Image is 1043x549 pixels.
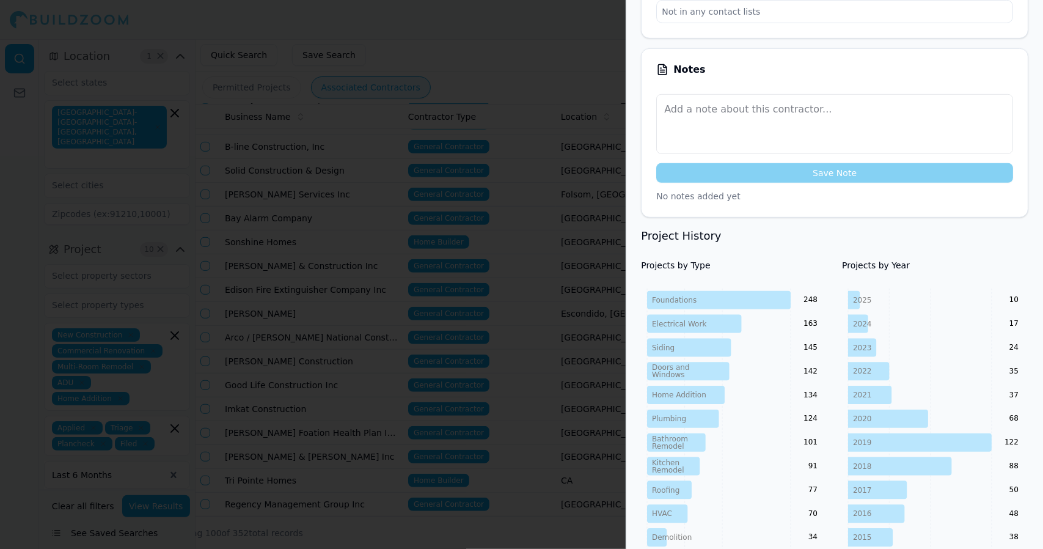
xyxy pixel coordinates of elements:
tspan: Remodel [652,466,684,474]
text: 34 [808,533,818,542]
tspan: 2020 [853,415,872,423]
text: 142 [803,367,818,375]
text: 163 [803,319,818,328]
text: 70 [808,509,818,518]
text: 10 [1009,296,1019,304]
h3: Project History [641,227,1028,245]
tspan: 2023 [853,344,872,352]
tspan: 2021 [853,391,872,400]
tspan: 2016 [853,510,872,518]
tspan: 2018 [853,462,872,471]
tspan: 2022 [853,367,872,376]
tspan: HVAC [652,510,672,518]
text: 134 [803,391,818,399]
text: 50 [1009,485,1019,494]
p: Not in any contact lists [657,1,1012,23]
tspan: Doors and [652,364,690,372]
text: 145 [803,343,818,352]
text: 122 [1005,438,1019,446]
h4: Projects by Type [641,259,827,271]
text: 37 [1009,391,1019,399]
h4: Projects by Year [842,259,1028,271]
tspan: Windows [652,371,685,380]
tspan: Kitchen [652,459,679,467]
text: 48 [1009,509,1019,518]
text: 248 [803,296,818,304]
text: 24 [1009,343,1019,352]
text: 38 [1009,533,1019,542]
tspan: 2017 [853,486,872,495]
tspan: 2025 [853,296,872,304]
div: Notes [656,64,1013,76]
tspan: Roofing [652,486,679,495]
tspan: Home Addition [652,391,706,400]
tspan: 2015 [853,534,872,542]
text: 88 [1009,462,1019,470]
text: 124 [803,415,818,423]
tspan: Demolition [652,534,692,542]
text: 101 [803,438,818,446]
text: 68 [1009,415,1019,423]
text: 77 [808,485,818,494]
tspan: 2024 [853,320,872,328]
tspan: Electrical Work [652,320,706,328]
tspan: Plumbing [652,415,686,423]
text: 91 [808,462,818,470]
tspan: Remodel [652,442,684,451]
tspan: Foundations [652,296,697,304]
tspan: 2019 [853,438,872,447]
text: 17 [1009,319,1019,328]
tspan: Siding [652,344,675,352]
text: 35 [1009,367,1019,375]
tspan: Bathroom [652,435,688,443]
p: No notes added yet [656,190,1013,202]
